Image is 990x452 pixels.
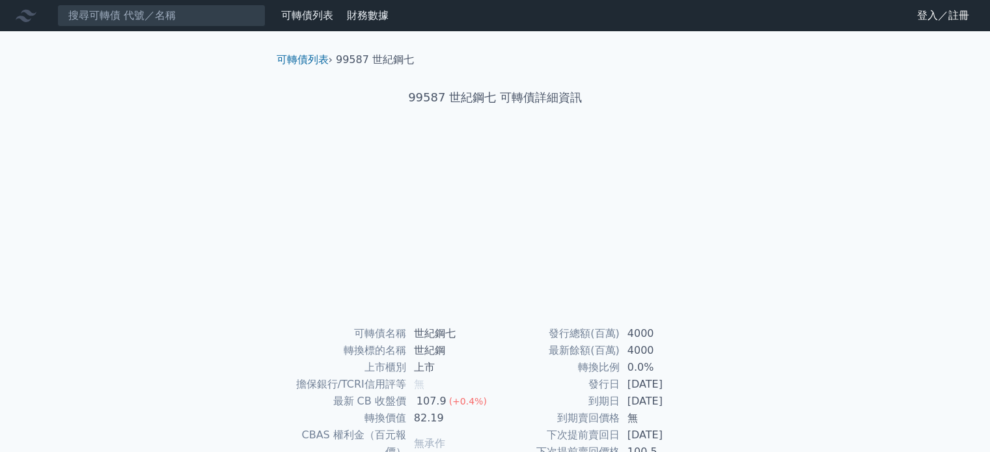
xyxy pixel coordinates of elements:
td: 轉換標的名稱 [282,342,406,359]
span: 無承作 [414,437,445,449]
td: 4000 [620,342,709,359]
td: 到期日 [495,393,620,410]
td: 最新 CB 收盤價 [282,393,406,410]
td: [DATE] [620,427,709,444]
td: 世紀鋼七 [406,325,495,342]
td: 4000 [620,325,709,342]
td: 轉換比例 [495,359,620,376]
a: 可轉債列表 [277,53,329,66]
td: 最新餘額(百萬) [495,342,620,359]
td: [DATE] [620,376,709,393]
td: [DATE] [620,393,709,410]
a: 登入／註冊 [907,5,980,26]
span: 無 [414,378,424,390]
td: 無 [620,410,709,427]
td: 0.0% [620,359,709,376]
a: 財務數據 [347,9,389,21]
input: 搜尋可轉債 代號／名稱 [57,5,266,27]
div: 107.9 [414,393,449,410]
td: 可轉債名稱 [282,325,406,342]
td: 發行總額(百萬) [495,325,620,342]
td: 轉換價值 [282,410,406,427]
td: 下次提前賣回日 [495,427,620,444]
td: 82.19 [406,410,495,427]
h1: 99587 世紀鋼七 可轉債詳細資訊 [266,88,724,107]
td: 世紀鋼 [406,342,495,359]
a: 可轉債列表 [281,9,333,21]
td: 發行日 [495,376,620,393]
td: 上市 [406,359,495,376]
li: 99587 世紀鋼七 [336,52,414,68]
span: (+0.4%) [449,396,487,406]
li: › [277,52,333,68]
td: 到期賣回價格 [495,410,620,427]
td: 擔保銀行/TCRI信用評等 [282,376,406,393]
td: 上市櫃別 [282,359,406,376]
